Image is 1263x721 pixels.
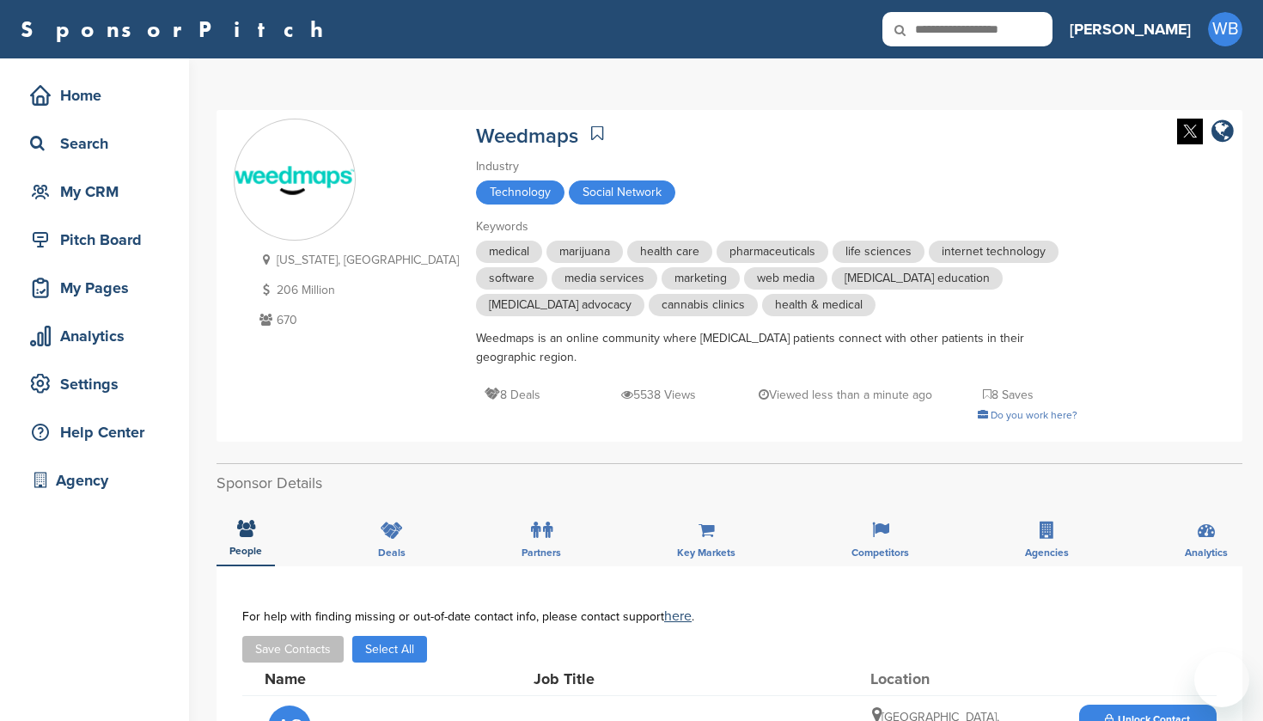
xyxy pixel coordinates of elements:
[476,241,542,263] span: medical
[21,18,334,40] a: SponsorPitch
[235,127,355,234] img: Sponsorpitch & Weedmaps
[26,369,172,400] div: Settings
[17,364,172,404] a: Settings
[1070,10,1191,48] a: [PERSON_NAME]
[662,267,740,290] span: marketing
[677,547,735,558] span: Key Markets
[476,180,564,205] span: Technology
[717,241,828,263] span: pharmaceuticals
[534,671,791,687] div: Job Title
[17,220,172,260] a: Pitch Board
[217,472,1242,495] h2: Sponsor Details
[242,609,1217,623] div: For help with finding missing or out-of-date contact info, please contact support .
[1208,12,1242,46] span: WB
[255,279,459,301] p: 206 Million
[983,384,1034,406] p: 8 Saves
[26,321,172,351] div: Analytics
[265,671,454,687] div: Name
[552,267,657,290] span: media services
[476,294,644,316] span: [MEDICAL_DATA] advocacy
[929,241,1059,263] span: internet technology
[1177,119,1203,144] img: Twitter white
[870,671,999,687] div: Location
[26,224,172,255] div: Pitch Board
[255,309,459,331] p: 670
[17,268,172,308] a: My Pages
[546,241,623,263] span: marijuana
[762,294,876,316] span: health & medical
[26,465,172,496] div: Agency
[569,180,675,205] span: Social Network
[476,124,578,149] a: Weedmaps
[833,241,924,263] span: life sciences
[476,329,1077,367] div: Weedmaps is an online community where [MEDICAL_DATA] patients connect with other patients in thei...
[485,384,540,406] p: 8 Deals
[17,412,172,452] a: Help Center
[17,124,172,163] a: Search
[1070,17,1191,41] h3: [PERSON_NAME]
[26,176,172,207] div: My CRM
[26,128,172,159] div: Search
[17,76,172,115] a: Home
[991,409,1077,421] span: Do you work here?
[649,294,758,316] span: cannabis clinics
[1194,652,1249,707] iframe: Button to launch messaging window
[1211,119,1234,147] a: company link
[229,546,262,556] span: People
[17,461,172,500] a: Agency
[26,417,172,448] div: Help Center
[476,267,547,290] span: software
[242,636,344,663] button: Save Contacts
[255,249,459,271] p: [US_STATE], [GEOGRAPHIC_DATA]
[832,267,1003,290] span: [MEDICAL_DATA] education
[17,172,172,211] a: My CRM
[26,272,172,303] div: My Pages
[476,157,1077,176] div: Industry
[627,241,712,263] span: health care
[26,80,172,111] div: Home
[744,267,827,290] span: web media
[378,547,406,558] span: Deals
[1185,547,1228,558] span: Analytics
[522,547,561,558] span: Partners
[759,384,932,406] p: Viewed less than a minute ago
[476,217,1077,236] div: Keywords
[1025,547,1069,558] span: Agencies
[664,608,692,625] a: here
[621,384,696,406] p: 5538 Views
[17,316,172,356] a: Analytics
[978,409,1077,421] a: Do you work here?
[851,547,909,558] span: Competitors
[352,636,427,663] button: Select All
